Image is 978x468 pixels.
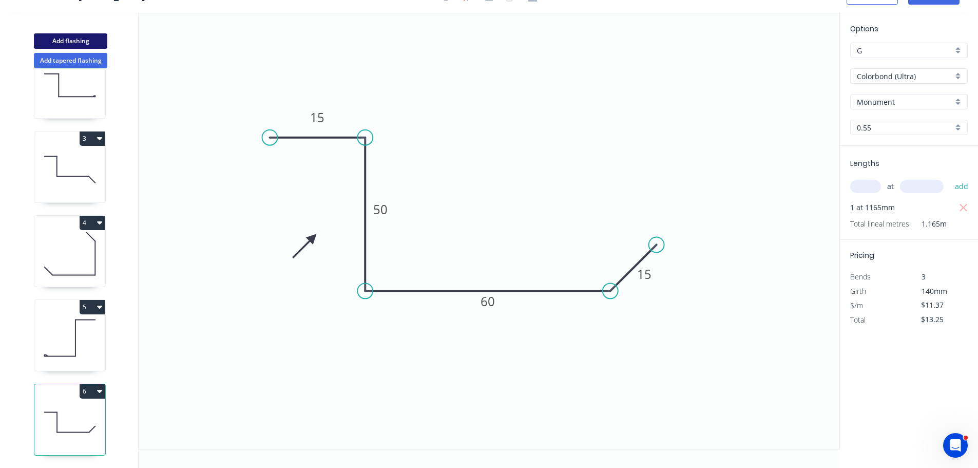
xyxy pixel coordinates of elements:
[850,286,866,296] span: Girth
[850,250,874,260] span: Pricing
[373,201,388,218] tspan: 50
[80,132,105,146] button: 3
[637,266,651,283] tspan: 15
[857,71,953,82] input: Material
[481,293,495,310] tspan: 60
[857,45,953,56] input: Price level
[909,217,947,231] span: 1.165m
[922,272,926,282] span: 3
[34,33,107,49] button: Add flashing
[850,315,866,325] span: Total
[850,200,895,215] span: 1 at 1165mm
[850,272,871,282] span: Bends
[80,300,105,314] button: 5
[922,286,947,296] span: 140mm
[857,122,953,133] input: Thickness
[80,216,105,230] button: 4
[850,301,863,310] span: $/m
[850,158,879,169] span: Lengths
[850,217,909,231] span: Total lineal metres
[887,179,894,194] span: at
[857,97,953,107] input: Colour
[80,384,105,399] button: 6
[850,24,878,34] span: Options
[34,53,107,68] button: Add tapered flashing
[950,178,974,195] button: add
[943,433,968,458] iframe: Intercom live chat
[310,109,324,126] tspan: 15
[139,13,839,449] svg: 0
